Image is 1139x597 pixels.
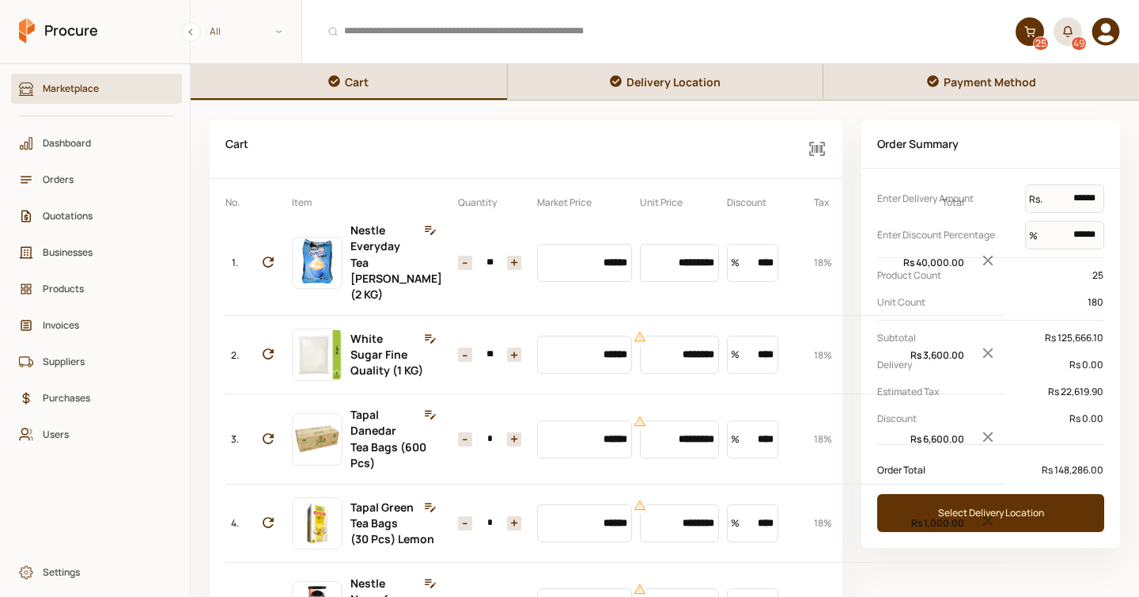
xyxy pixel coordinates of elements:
div: Rs 40,000.00 [901,255,964,270]
span: Businesses [43,245,161,260]
div: Rs 0.00 [1069,409,1104,428]
a: Settings [11,557,182,587]
button: Edit Note [418,499,442,516]
div: Rs 22,619.90 [1047,382,1104,401]
div: Estimated Tax [877,382,1104,401]
p: Market Price [537,195,632,210]
button: Remove Item [972,338,1004,372]
button: Increase item quantity [458,516,472,530]
p: Enter Delivery Amount [877,191,1025,206]
div: 2.White Sugar Fine Quality (1 KG)Rs 3,600.00Remove Item [225,315,1004,394]
input: 2 Items [472,432,507,447]
a: Marketplace [11,74,182,104]
button: Edit Note [418,330,442,348]
a: Users [11,420,182,450]
label: 18% [814,348,832,362]
div: Unit Count [877,293,1104,312]
a: Suppliers [11,347,182,377]
p: Enter Discount Percentage [877,227,1025,242]
label: 18% [814,432,832,446]
span: Products [43,281,161,296]
a: 25 [1016,17,1044,46]
span: Settings [43,565,161,580]
button: Edit Note [418,575,442,592]
div: 25 [1092,266,1104,285]
button: Remove Item [972,245,1004,279]
span: % [731,336,740,374]
span: 1. [232,255,238,270]
span: Procure [44,21,98,40]
a: Tapal Danedar Tea Bags (600 Pcs) [350,407,426,470]
button: Decrease item quantity [507,516,521,530]
h2: Order Summary [861,120,1120,169]
div: 49 [1072,37,1086,50]
div: Enter Discount Percentage [877,221,1104,249]
button: Delivery Location [507,64,823,100]
p: Item [292,195,342,210]
p: Subtotal [877,330,1044,345]
span: Invoices [43,318,161,333]
input: 18 Items [472,348,507,362]
button: Decrease item quantity [507,348,521,362]
span: Rs. [1029,185,1043,214]
span: % [731,420,740,458]
div: 180 [1087,293,1104,312]
a: Invoices [11,310,182,340]
p: Delivery [877,357,1069,372]
button: Edit Note [418,222,442,239]
span: % [731,504,740,542]
button: Remove Item [972,422,1004,456]
a: Purchases [11,383,182,413]
span: Purchases [43,390,161,405]
a: Orders [11,165,182,195]
p: Product Count [877,268,1092,283]
div: 25 [1034,37,1048,50]
a: Products [11,274,182,304]
div: Rs 1,000.00 [901,515,964,530]
button: Increase item quantity [458,256,472,270]
div: Delivery [877,356,1104,375]
div: 4.Tapal Green Tea Bags (30 Pcs) LemonRs 1,000.00Remove Item [225,484,1004,562]
p: No. [225,195,244,210]
input: 4 Items [472,516,507,530]
p: Tax [814,195,893,210]
span: 4. [231,515,239,530]
button: Decrease item quantity [507,256,521,270]
a: Nestle Everyday Tea [PERSON_NAME] (2 KG) [350,222,442,302]
a: White Sugar Fine Quality (1 KG) [350,331,423,378]
span: % [731,244,740,282]
button: Edit Note [418,406,442,424]
input: 10 Items [472,256,507,270]
span: Suppliers [43,354,161,369]
button: Cart [191,64,507,100]
div: Rs 3,600.00 [901,348,964,363]
span: 3. [231,432,239,447]
div: Discount [877,409,1104,428]
p: Unit Price [640,195,719,210]
div: Product Count [877,266,1104,285]
a: Businesses [11,238,182,268]
label: 18% [814,516,832,530]
div: 3.Tapal Danedar Tea Bags (600 Pcs)Rs 6,600.00Remove Item [225,394,1004,484]
button: Decrease item quantity [507,432,521,447]
span: Cart [345,73,369,90]
div: Rs 6,600.00 [901,432,964,447]
p: Discount [877,411,1069,426]
div: 1.Nestle Everyday Tea [PERSON_NAME] (2 KG)Rs 40,000.00Remove Item [225,210,1004,315]
input: Products, Businesses, Users, Suppliers, Orders, and Purchases [312,12,1006,51]
div: Cart [219,130,795,169]
span: Marketplace [43,81,161,96]
span: All [210,24,221,39]
span: Dashboard [43,135,161,150]
a: Quotations [11,201,182,231]
div: Rs 0.00 [1069,356,1104,375]
span: % [1029,222,1038,250]
button: 49 [1054,17,1082,46]
a: Tapal Green Tea Bags (30 Pcs) Lemon [350,500,434,546]
button: Payment Method [823,64,1139,100]
span: 2. [231,348,239,363]
p: Estimated Tax [877,384,1047,399]
div: Rs 125,666.10 [1044,329,1104,348]
button: Remove Item [972,506,1004,540]
div: Enter Delivery Amount [877,184,1104,213]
